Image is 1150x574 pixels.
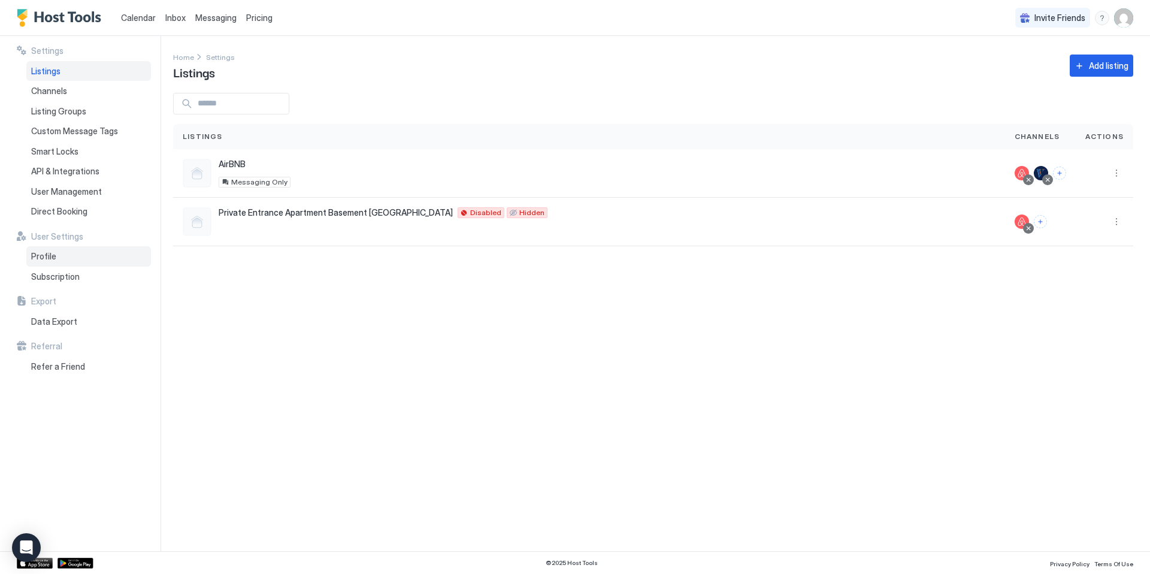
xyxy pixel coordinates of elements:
span: © 2025 Host Tools [546,559,598,567]
a: Channels [26,81,151,101]
span: Settings [31,46,63,56]
a: Host Tools Logo [17,9,107,27]
button: Add listing [1070,55,1133,77]
span: Channels [31,86,67,96]
a: Smart Locks [26,141,151,162]
div: Add listing [1089,59,1128,72]
span: AirBNB [219,159,246,170]
span: Pricing [246,13,273,23]
a: Profile [26,246,151,267]
span: Calendar [121,13,156,23]
div: Breadcrumb [173,50,194,63]
span: Listings [183,131,223,142]
span: Inbox [165,13,186,23]
span: API & Integrations [31,166,99,177]
span: Invite Friends [1034,13,1085,23]
a: Terms Of Use [1094,557,1133,569]
a: Home [173,50,194,63]
span: Direct Booking [31,206,87,217]
span: Listings [173,63,215,81]
a: Calendar [121,11,156,24]
a: Subscription [26,267,151,287]
a: Listing Groups [26,101,151,122]
span: Profile [31,251,56,262]
span: Terms Of Use [1094,560,1133,567]
span: Refer a Friend [31,361,85,372]
span: Settings [206,53,235,62]
span: Listing Groups [31,106,86,117]
button: Connect channels [1034,215,1047,228]
span: Private Entrance Apartment Basement [GEOGRAPHIC_DATA] [219,207,453,218]
input: Input Field [193,93,289,114]
a: Listings [26,61,151,81]
button: More options [1109,215,1124,229]
a: Direct Booking [26,201,151,222]
button: Connect channels [1053,167,1066,180]
span: Channels [1015,131,1060,142]
a: User Management [26,182,151,202]
span: Custom Message Tags [31,126,118,137]
a: Data Export [26,312,151,332]
a: Inbox [165,11,186,24]
a: App Store [17,558,53,569]
div: menu [1109,215,1124,229]
a: Privacy Policy [1050,557,1090,569]
a: Refer a Friend [26,357,151,377]
a: Settings [206,50,235,63]
div: menu [1095,11,1109,25]
span: Subscription [31,271,80,282]
span: Home [173,53,194,62]
a: Custom Message Tags [26,121,151,141]
div: menu [1109,166,1124,180]
div: Open Intercom Messenger [12,533,41,562]
div: Breadcrumb [206,50,235,63]
span: Export [31,296,56,307]
button: More options [1109,166,1124,180]
span: Privacy Policy [1050,560,1090,567]
span: Messaging [195,13,237,23]
a: API & Integrations [26,161,151,182]
span: User Settings [31,231,83,242]
a: Google Play Store [57,558,93,569]
span: Listings [31,66,60,77]
span: Data Export [31,316,77,327]
div: User profile [1114,8,1133,28]
span: Referral [31,341,62,352]
a: Messaging [195,11,237,24]
span: Smart Locks [31,146,78,157]
span: Actions [1085,131,1124,142]
span: User Management [31,186,102,197]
